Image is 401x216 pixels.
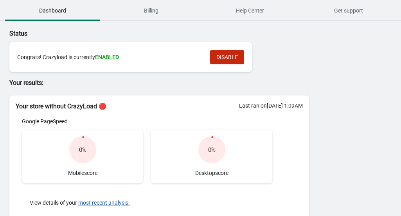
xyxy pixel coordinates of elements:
[9,29,309,38] p: Status
[301,4,396,18] span: Get support
[79,146,86,154] div: 0 %
[239,102,303,110] div: Last ran on [DATE] 1:09AM
[9,78,309,88] p: Your results:
[95,54,119,60] span: ENABLED
[22,130,143,183] div: Mobile score
[16,102,303,111] h2: Your store without CrazyLoad 🔴
[17,53,202,61] div: Congrats! Crazyload is currently
[210,50,244,64] button: DISABLE
[3,0,102,21] button: Dashboard
[22,191,272,214] div: View details of your
[103,4,199,18] span: Billing
[202,4,298,18] span: Help Center
[78,200,130,206] button: most recent analysis.
[5,4,100,18] span: Dashboard
[208,146,216,154] div: 0 %
[151,130,272,183] div: Desktop score
[216,54,238,60] span: DISABLE
[22,117,272,125] div: Google PageSpeed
